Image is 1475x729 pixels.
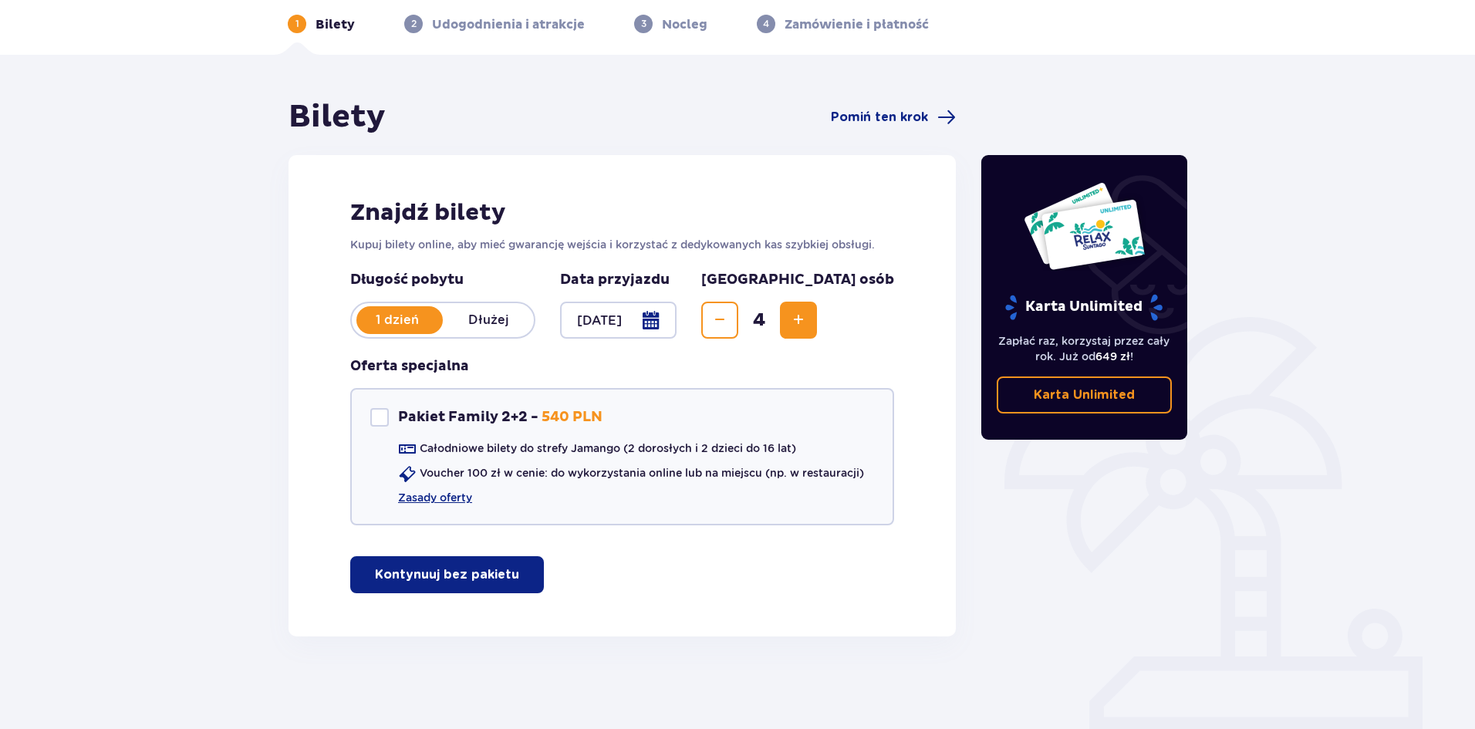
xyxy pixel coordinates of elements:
[288,15,355,33] div: 1Bilety
[763,17,769,31] p: 4
[757,15,929,33] div: 4Zamówienie i płatność
[641,17,646,31] p: 3
[375,566,519,583] p: Kontynuuj bez pakietu
[350,198,894,228] h2: Znajdź bilety
[432,16,585,33] p: Udogodnienia i atrakcje
[350,357,469,376] h3: Oferta specjalna
[542,408,602,427] p: 540 PLN
[1095,350,1130,363] span: 649 zł
[398,490,472,505] a: Zasady oferty
[350,271,535,289] p: Długość pobytu
[662,16,707,33] p: Nocleg
[316,16,355,33] p: Bilety
[350,556,544,593] button: Kontynuuj bez pakietu
[404,15,585,33] div: 2Udogodnienia i atrakcje
[420,465,864,481] p: Voucher 100 zł w cenie: do wykorzystania online lub na miejscu (np. w restauracji)
[443,312,534,329] p: Dłużej
[785,16,929,33] p: Zamówienie i płatność
[350,237,894,252] p: Kupuj bilety online, aby mieć gwarancję wejścia i korzystać z dedykowanych kas szybkiej obsługi.
[634,15,707,33] div: 3Nocleg
[1023,181,1146,271] img: Dwie karty całoroczne do Suntago z napisem 'UNLIMITED RELAX', na białym tle z tropikalnymi liśćmi...
[997,376,1173,413] a: Karta Unlimited
[352,312,443,329] p: 1 dzień
[1034,386,1135,403] p: Karta Unlimited
[997,333,1173,364] p: Zapłać raz, korzystaj przez cały rok. Już od !
[398,408,538,427] p: Pakiet Family 2+2 -
[831,109,928,126] span: Pomiń ten krok
[741,309,777,332] span: 4
[701,271,894,289] p: [GEOGRAPHIC_DATA] osób
[420,440,796,456] p: Całodniowe bilety do strefy Jamango (2 dorosłych i 2 dzieci do 16 lat)
[831,108,956,127] a: Pomiń ten krok
[411,17,417,31] p: 2
[701,302,738,339] button: Zmniejsz
[295,17,299,31] p: 1
[1004,294,1164,321] p: Karta Unlimited
[289,98,386,137] h1: Bilety
[780,302,817,339] button: Zwiększ
[560,271,670,289] p: Data przyjazdu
